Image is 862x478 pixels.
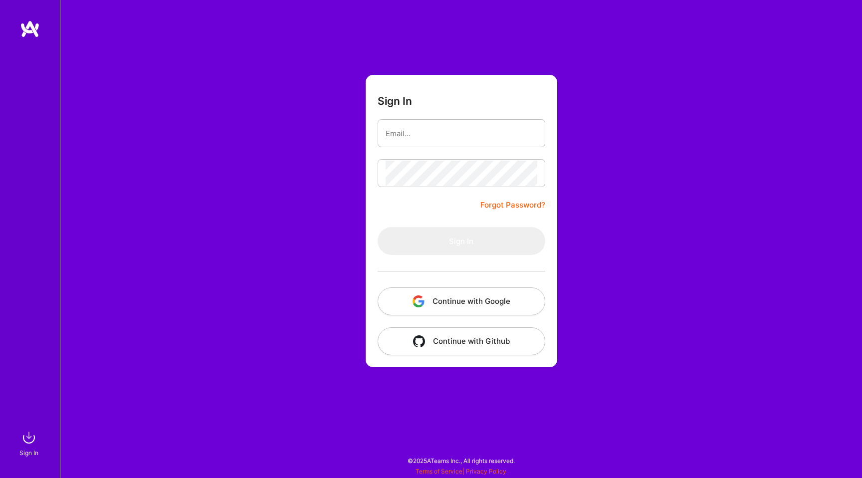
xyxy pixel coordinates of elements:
[416,468,462,475] a: Terms of Service
[60,448,862,473] div: © 2025 ATeams Inc., All rights reserved.
[413,295,425,307] img: icon
[416,468,506,475] span: |
[20,20,40,38] img: logo
[21,428,39,458] a: sign inSign In
[378,327,545,355] button: Continue with Github
[386,121,537,146] input: Email...
[19,428,39,448] img: sign in
[19,448,38,458] div: Sign In
[466,468,506,475] a: Privacy Policy
[378,95,412,107] h3: Sign In
[480,199,545,211] a: Forgot Password?
[378,227,545,255] button: Sign In
[413,335,425,347] img: icon
[378,287,545,315] button: Continue with Google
